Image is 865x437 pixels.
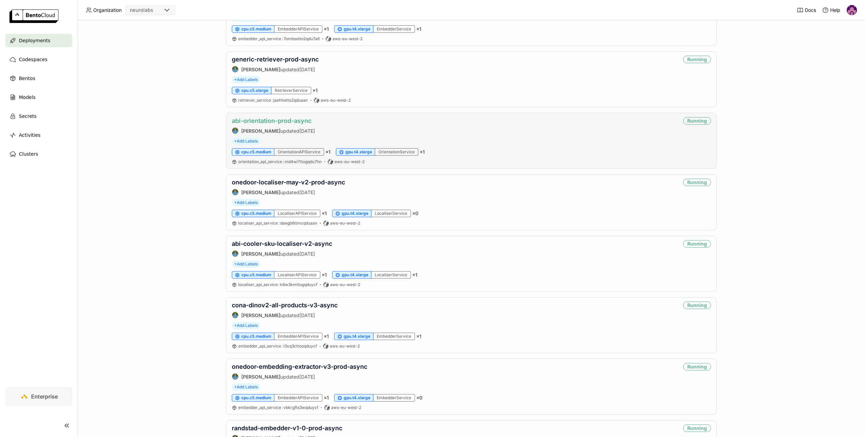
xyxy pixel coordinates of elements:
[232,179,345,186] a: onedoor-localiser-may-v2-prod-async
[232,373,367,380] div: updated
[332,36,363,42] span: aws-eu-west-2
[241,88,268,93] span: cpu.c5.xlarge
[232,383,260,391] span: +Add Labels
[238,221,317,226] a: localiser_api_service:daegb6ttmcqduaan
[5,387,72,406] a: Enterprise
[272,98,273,103] span: :
[5,53,72,66] a: Codespaces
[274,394,322,402] div: EmbedderAPIService
[232,76,260,83] span: +Add Labels
[299,312,315,318] span: [DATE]
[238,405,318,410] a: embedder_api_service:vbkrgfts3wqduycf
[19,93,35,101] span: Models
[5,91,72,104] a: Models
[238,282,317,287] span: localiser_api_service k6w3kmttogqduycf
[232,137,260,145] span: +Add Labels
[371,210,411,217] div: LocaliserService
[241,272,271,278] span: cpu.c5.medium
[232,127,315,134] div: updated
[232,189,238,195] img: Flaviu Sămărghițan
[19,36,50,45] span: Deployments
[683,117,711,125] div: Running
[232,312,238,318] img: Flaviu Sămărghițan
[847,5,857,15] img: Mathew Robinson
[232,322,260,329] span: +Add Labels
[241,251,280,257] strong: [PERSON_NAME]
[335,159,365,164] span: aws-eu-west-2
[274,210,320,217] div: LocaliserAPIService
[278,282,279,287] span: :
[232,128,238,134] img: Flaviu Sămărghițan
[371,271,411,279] div: LocaliserService
[278,221,279,226] span: :
[342,272,368,278] span: gpu.t4.xlarge
[241,312,280,318] strong: [PERSON_NAME]
[238,159,322,164] a: orientation_api_service:md4wi7ttogqdu7hn
[805,7,816,13] span: Docs
[241,334,271,339] span: cpu.c5.medium
[31,393,58,400] span: Enterprise
[683,425,711,432] div: Running
[232,117,312,124] a: abi-orientation-prod-async
[271,87,311,94] div: RetrieverService
[373,25,415,33] div: EmbedderService
[232,302,338,309] a: cona-dinov2-all-products-v3-async
[324,26,329,32] span: × 1
[232,251,238,257] img: Flaviu Sămărghițan
[238,36,320,41] span: embedder_api_service 7ombsotto2qdu7a6
[420,149,425,155] span: × 1
[330,343,360,349] span: aws-eu-west-2
[241,211,271,216] span: cpu.c5.medium
[238,405,318,410] span: embedder_api_service vbkrgfts3wqduycf
[232,66,319,73] div: updated
[412,272,417,278] span: × 1
[373,333,415,340] div: EmbedderService
[232,240,332,247] a: abi-cooler-sku-localiser-v2-async
[416,333,421,339] span: × 1
[325,149,330,155] span: × 1
[232,189,345,196] div: updated
[232,250,332,257] div: updated
[822,7,840,14] div: Help
[299,374,315,380] span: [DATE]
[19,112,36,120] span: Secrets
[330,221,360,226] span: aws-eu-west-2
[322,210,327,216] span: × 1
[299,251,315,257] span: [DATE]
[19,74,35,82] span: Bentos
[274,148,324,156] div: OrientationAPIService
[232,56,319,63] a: generic-retriever-prod-async
[238,159,322,164] span: orientation_api_service md4wi7ttogqdu7hn
[282,405,283,410] span: :
[330,282,360,287] span: aws-eu-west-2
[5,34,72,47] a: Deployments
[344,395,370,401] span: gpu.t4.xlarge
[232,312,338,318] div: updated
[299,67,315,72] span: [DATE]
[683,179,711,186] div: Running
[19,131,41,139] span: Activities
[232,363,367,370] a: onedoor-embedding-extractor-v3-prod-async
[321,98,351,103] span: aws-eu-west-2
[232,425,342,432] a: randstad-embedder-v1-0-prod-async
[93,7,122,13] span: Organization
[322,272,327,278] span: × 1
[345,149,372,155] span: gpu.t4.xlarge
[5,147,72,161] a: Clusters
[344,334,370,339] span: gpu.t4.xlarge
[238,221,317,226] span: localiser_api_service daegb6ttmcqduaan
[282,343,283,349] span: :
[683,302,711,309] div: Running
[830,7,840,13] span: Help
[274,271,320,279] div: LocaliserAPIService
[238,36,320,42] a: embedder_api_service:7ombsotto2qdu7a6
[241,189,280,195] strong: [PERSON_NAME]
[238,343,317,349] a: embedder_api_service:l3xq3cttooqduycf
[324,333,329,339] span: × 1
[241,374,280,380] strong: [PERSON_NAME]
[5,72,72,85] a: Bentos
[238,98,308,103] a: retriever_service:jaehhetto2qduaan
[282,36,283,41] span: :
[241,67,280,72] strong: [PERSON_NAME]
